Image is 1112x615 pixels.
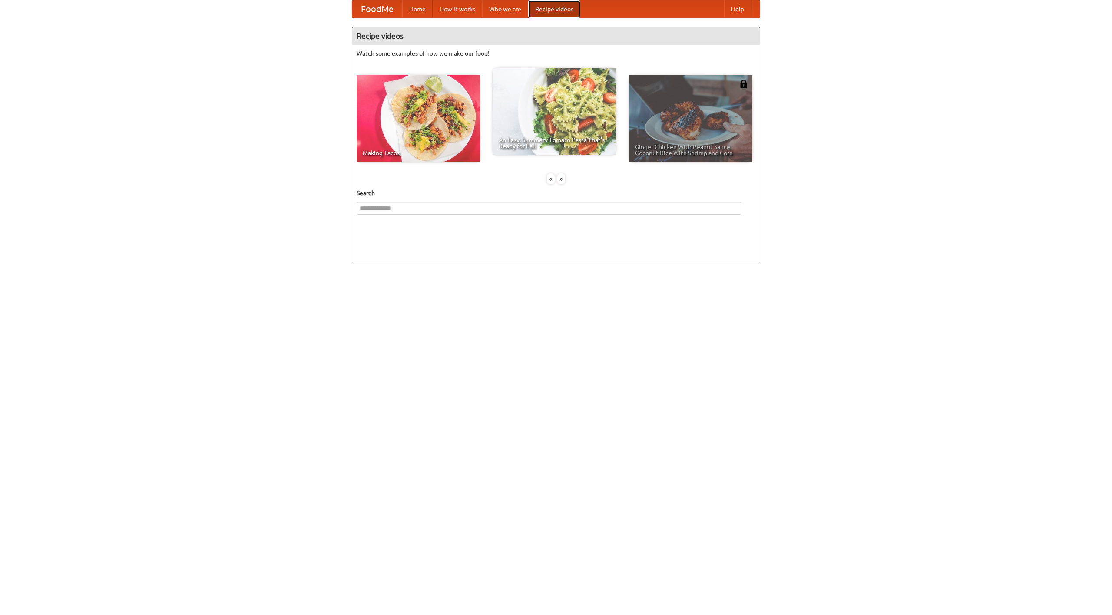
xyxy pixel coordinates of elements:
a: FoodMe [352,0,402,18]
div: « [547,173,555,184]
a: Who we are [482,0,528,18]
h4: Recipe videos [352,27,760,45]
span: An Easy, Summery Tomato Pasta That's Ready for Fall [499,137,610,149]
div: » [557,173,565,184]
a: How it works [433,0,482,18]
img: 483408.png [739,80,748,88]
a: Help [724,0,751,18]
span: Making Tacos [363,150,474,156]
p: Watch some examples of how we make our food! [357,49,755,58]
h5: Search [357,189,755,197]
a: Recipe videos [528,0,580,18]
a: Home [402,0,433,18]
a: Making Tacos [357,75,480,162]
a: An Easy, Summery Tomato Pasta That's Ready for Fall [493,68,616,155]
